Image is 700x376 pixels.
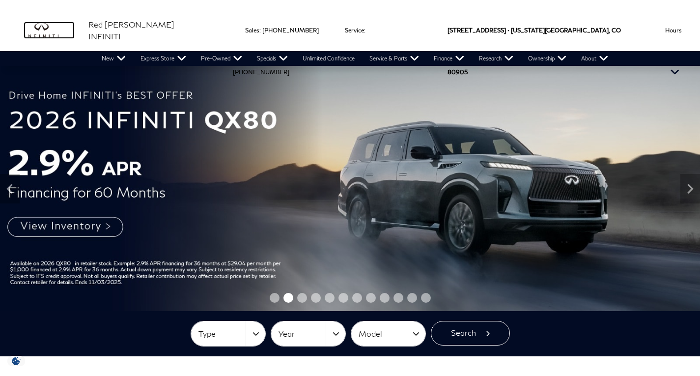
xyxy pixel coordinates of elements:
[311,293,321,303] span: Go to slide 4
[295,51,362,66] a: Unlimited Confidence
[345,27,364,34] span: Service
[431,321,510,346] button: Search
[351,321,425,346] button: Model
[393,293,403,303] span: Go to slide 10
[521,51,574,66] a: Ownership
[94,51,133,66] a: New
[88,19,208,42] a: Red [PERSON_NAME] INFINITI
[352,293,362,303] span: Go to slide 7
[362,51,426,66] a: Service & Parts
[5,356,28,366] section: Click to Open Cookie Consent Modal
[270,293,280,303] span: Go to slide 1
[94,51,616,66] nav: Main Navigation
[680,174,700,203] div: Next
[25,23,74,38] img: INFINITI
[359,326,406,342] span: Model
[407,293,417,303] span: Go to slide 11
[612,9,621,51] span: CO
[25,23,74,38] a: infiniti
[448,27,621,76] a: [STREET_ADDRESS] • [US_STATE][GEOGRAPHIC_DATA], CO 80905
[338,293,348,303] span: Go to slide 6
[574,51,616,66] a: About
[279,326,326,342] span: Year
[364,27,365,34] span: :
[262,27,319,34] a: [PHONE_NUMBER]
[283,293,293,303] span: Go to slide 2
[448,51,468,93] span: 80905
[250,51,295,66] a: Specials
[472,51,521,66] a: Research
[259,27,261,34] span: :
[191,321,265,346] button: Type
[245,27,259,34] span: Sales
[366,293,376,303] span: Go to slide 8
[421,293,431,303] span: Go to slide 12
[448,9,509,51] span: [STREET_ADDRESS] •
[233,68,289,76] a: [PHONE_NUMBER]
[88,20,174,41] span: Red [PERSON_NAME] INFINITI
[654,9,693,51] button: Open the hours dropdown
[194,51,250,66] a: Pre-Owned
[511,9,610,51] span: [US_STATE][GEOGRAPHIC_DATA],
[133,51,194,66] a: Express Store
[271,321,345,346] button: Year
[5,356,28,366] img: Opt-Out Icon
[297,293,307,303] span: Go to slide 3
[325,293,335,303] span: Go to slide 5
[380,293,390,303] span: Go to slide 9
[426,51,472,66] a: Finance
[198,326,246,342] span: Type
